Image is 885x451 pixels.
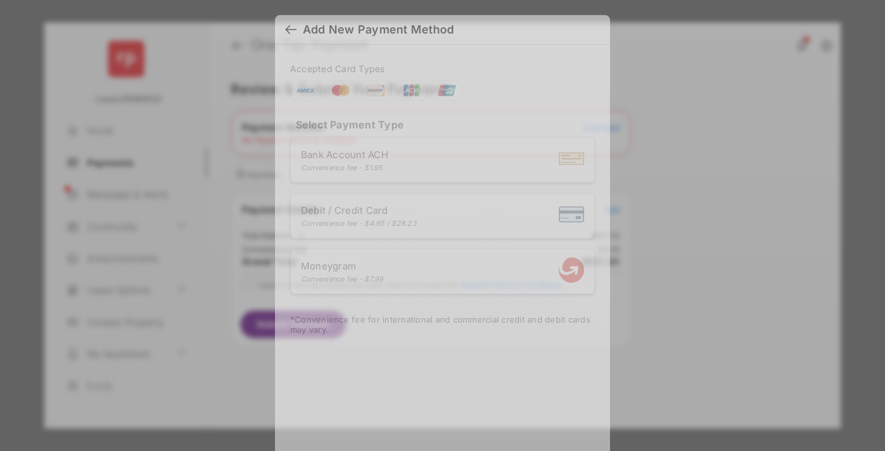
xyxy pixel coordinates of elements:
div: Convenience fee - $1.95 [301,163,388,172]
div: Add New Payment Method [303,23,454,37]
span: Bank Account ACH [301,149,388,161]
span: Debit / Credit Card [301,204,417,216]
div: Convenience fee - $7.99 [301,275,384,283]
div: * Convenience fee for international and commercial credit and debit cards may vary. [290,314,595,337]
h4: Select Payment Type [290,118,595,131]
span: Accepted Card Types [290,63,390,74]
div: Convenience fee - $4.95 / $28.23 [301,219,417,228]
span: Moneygram [301,260,384,272]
